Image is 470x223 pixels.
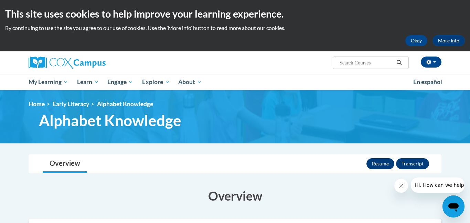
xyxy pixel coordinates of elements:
a: About [174,74,206,90]
span: Learn [77,78,99,86]
span: About [178,78,202,86]
span: Hi. How can we help? [4,5,56,10]
h2: This site uses cookies to help improve your learning experience. [5,7,465,21]
span: Alphabet Knowledge [39,111,181,130]
a: Learn [73,74,103,90]
span: Alphabet Knowledge [97,100,153,108]
a: Cox Campus [29,57,159,69]
a: Explore [138,74,174,90]
iframe: Close message [394,179,408,193]
iframe: Message from company [411,178,464,193]
span: My Learning [29,78,68,86]
h3: Overview [29,187,441,204]
a: More Info [432,35,465,46]
a: My Learning [24,74,73,90]
div: Main menu [18,74,452,90]
iframe: Button to launch messaging window [442,195,464,217]
a: Home [29,100,45,108]
a: Early Literacy [53,100,89,108]
span: Explore [142,78,170,86]
button: Search [394,59,404,67]
span: Engage [107,78,133,86]
a: Engage [103,74,138,90]
a: En español [409,75,447,89]
button: Resume [366,158,394,169]
a: Overview [43,155,87,173]
input: Search Courses [339,59,394,67]
button: Transcript [396,158,429,169]
button: Okay [405,35,427,46]
button: Account Settings [421,57,441,68]
span: En español [413,78,442,85]
img: Cox Campus [29,57,106,69]
p: By continuing to use the site you agree to our use of cookies. Use the ‘More info’ button to read... [5,24,465,32]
